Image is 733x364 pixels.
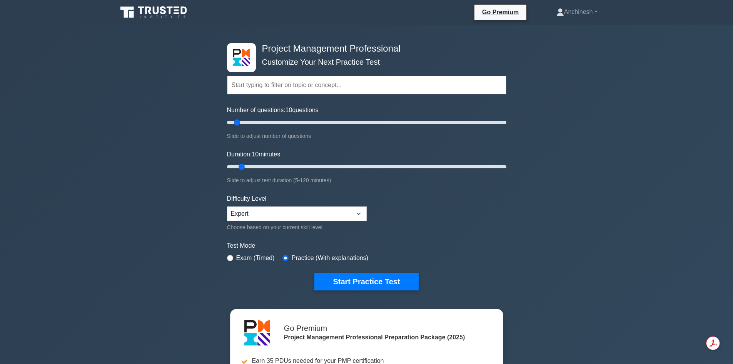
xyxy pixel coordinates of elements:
[538,4,616,20] a: Anchinesh
[227,150,281,159] label: Duration: minutes
[227,194,267,203] label: Difficulty Level
[227,241,506,250] label: Test Mode
[227,76,506,94] input: Start typing to filter on topic or concept...
[314,273,418,290] button: Start Practice Test
[227,223,367,232] div: Choose based on your current skill level
[478,7,523,17] a: Go Premium
[227,176,506,185] div: Slide to adjust test duration (5-120 minutes)
[227,106,319,115] label: Number of questions: questions
[236,253,275,263] label: Exam (Timed)
[259,43,469,54] h4: Project Management Professional
[227,131,506,141] div: Slide to adjust number of questions
[292,253,368,263] label: Practice (With explanations)
[286,107,292,113] span: 10
[252,151,259,158] span: 10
